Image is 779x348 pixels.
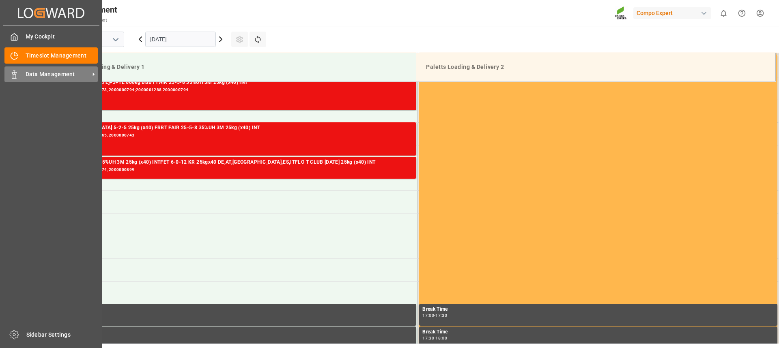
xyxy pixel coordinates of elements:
[61,79,413,87] div: BLK CLASSIC [DATE]+3+TE 600kg BBBT FAIR 25-5-8 35%UH 3M 25kg (x40) INT
[61,132,413,139] div: Main ref : 6100002165, 2000000743
[423,60,769,75] div: Paletts Loading & Delivery 2
[61,158,413,167] div: BT FAIR 25-5-8 35%UH 3M 25kg (x40) INTFET 6-0-12 KR 25kgx40 DE,AT,[GEOGRAPHIC_DATA],ES,ITFLO T CL...
[422,328,774,336] div: Break Time
[61,87,413,94] div: Main ref : 6100002173, 2000000794;2000001288 2000000794
[434,336,435,340] div: -
[26,70,90,79] span: Data Management
[26,32,98,41] span: My Cockpit
[422,314,434,317] div: 17:00
[733,4,751,22] button: Help Center
[26,331,99,339] span: Sidebar Settings
[4,47,98,63] a: Timeslot Management
[61,167,413,173] div: Main ref : 6100002174, 2000000899
[4,29,98,45] a: My Cockpit
[61,305,413,314] div: Break Time
[435,336,447,340] div: 18:00
[422,305,774,314] div: Break Time
[615,6,628,20] img: Screenshot%202023-09-29%20at%2010.02.21.png_1712312052.png
[61,328,413,336] div: Break Time
[422,336,434,340] div: 17:30
[145,32,216,47] input: DD.MM.YYYY
[633,7,711,19] div: Compo Expert
[61,124,413,132] div: ALR [MEDICAL_DATA] 5-2-5 25kg (x40) FRBT FAIR 25-5-8 35%UH 3M 25kg (x40) INT
[435,314,447,317] div: 17:30
[714,4,733,22] button: show 0 new notifications
[63,60,409,75] div: Paletts Loading & Delivery 1
[633,5,714,21] button: Compo Expert
[26,51,98,60] span: Timeslot Management
[434,314,435,317] div: -
[109,33,121,46] button: open menu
